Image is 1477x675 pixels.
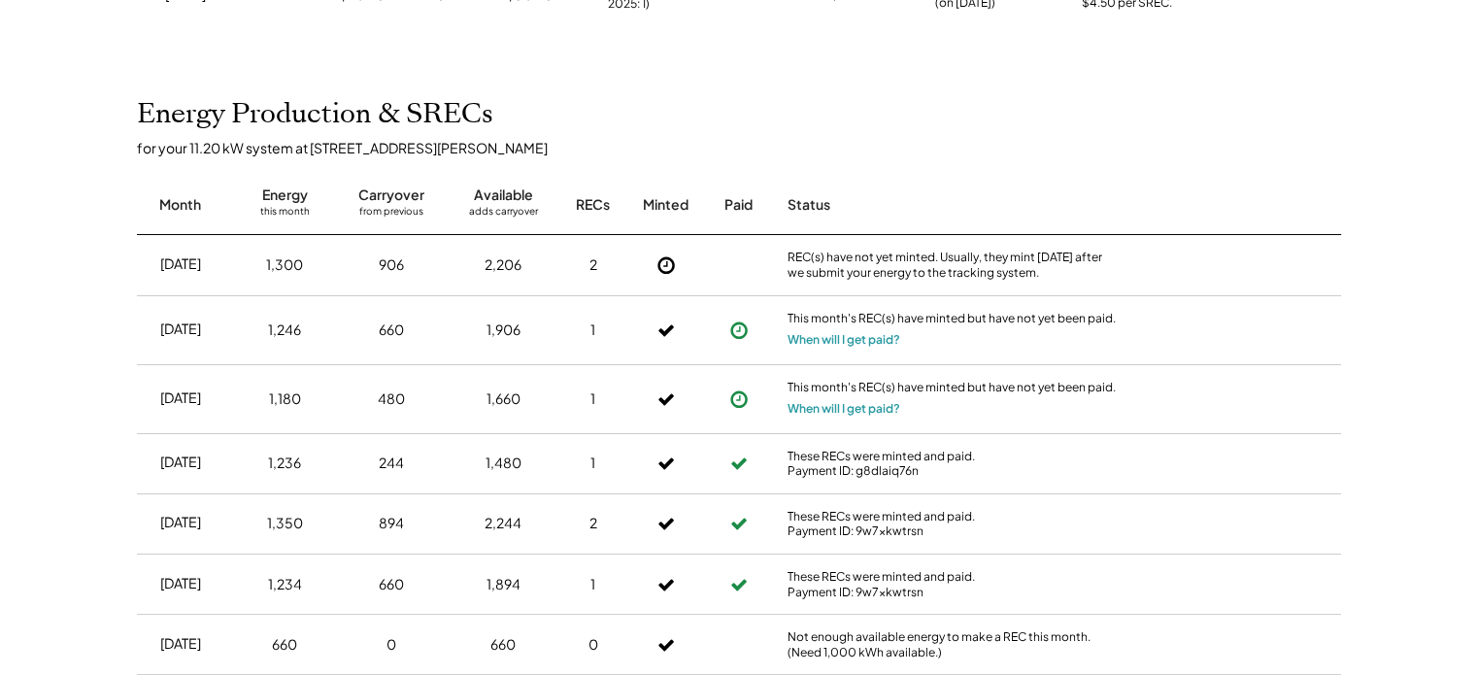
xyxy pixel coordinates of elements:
div: 1,350 [267,514,303,533]
div: 2 [589,514,597,533]
div: Energy [262,186,308,205]
div: 2,206 [485,255,521,275]
div: 1 [590,575,595,594]
div: 1 [590,389,595,409]
div: 660 [379,321,404,340]
div: These RECs were minted and paid. Payment ID: 9w7xkwtrsn [788,509,1118,539]
div: RECs [576,195,610,215]
div: adds carryover [469,205,538,224]
div: This month's REC(s) have minted but have not yet been paid. [788,380,1118,399]
div: 1,234 [268,575,302,594]
div: REC(s) have not yet minted. Usually, they mint [DATE] after we submit your energy to the tracking... [788,250,1118,280]
div: 894 [379,514,404,533]
button: When will I get paid? [788,330,900,350]
div: from previous [359,205,423,224]
div: 1,660 [487,389,520,409]
h2: Energy Production & SRECs [137,98,493,131]
div: 1,480 [486,454,521,473]
div: Carryover [358,186,424,205]
div: [DATE] [160,513,201,532]
div: 660 [379,575,404,594]
div: 1,300 [266,255,303,275]
div: Month [159,195,201,215]
div: Paid [724,195,753,215]
div: 1 [590,454,595,473]
div: 1,246 [268,321,301,340]
div: Available [474,186,533,205]
div: 1,236 [268,454,301,473]
div: 2,244 [485,514,521,533]
div: These RECs were minted and paid. Payment ID: 9w7xkwtrsn [788,569,1118,599]
div: Minted [643,195,688,215]
div: for your 11.20 kW system at [STREET_ADDRESS][PERSON_NAME] [137,139,1360,156]
div: 1,906 [487,321,520,340]
div: [DATE] [160,634,201,654]
div: 1 [590,321,595,340]
div: [DATE] [160,388,201,408]
button: Not Yet Minted [652,251,681,280]
div: 2 [589,255,597,275]
div: 0 [386,635,396,655]
div: 906 [379,255,404,275]
div: 660 [490,635,516,655]
div: 480 [378,389,405,409]
div: 660 [272,635,297,655]
button: Payment approved, but not yet initiated. [724,385,754,414]
div: Status [788,195,1118,215]
div: [DATE] [160,574,201,593]
div: [DATE] [160,453,201,472]
div: Not enough available energy to make a REC this month. (Need 1,000 kWh available.) [788,629,1118,659]
div: 0 [588,635,598,655]
div: 1,894 [487,575,520,594]
button: When will I get paid? [788,399,900,419]
div: These RECs were minted and paid. Payment ID: g8dlaiq76n [788,449,1118,479]
div: [DATE] [160,254,201,274]
div: 1,180 [269,389,301,409]
div: This month's REC(s) have minted but have not yet been paid. [788,311,1118,330]
div: 244 [379,454,404,473]
button: Payment approved, but not yet initiated. [724,316,754,345]
div: this month [260,205,310,224]
div: [DATE] [160,320,201,339]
